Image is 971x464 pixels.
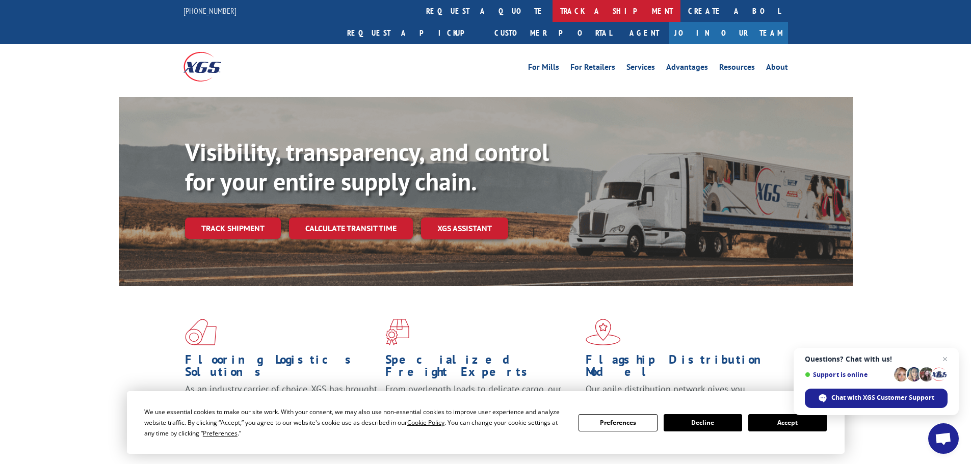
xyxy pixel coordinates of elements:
a: Join Our Team [669,22,788,44]
span: Support is online [805,371,890,378]
span: Preferences [203,429,238,438]
span: Close chat [939,353,951,365]
div: Cookie Consent Prompt [127,391,845,454]
a: About [766,63,788,74]
h1: Flagship Distribution Model [586,353,778,383]
a: Request a pickup [339,22,487,44]
p: From overlength loads to delicate cargo, our experienced staff knows the best way to move your fr... [385,383,578,428]
b: Visibility, transparency, and control for your entire supply chain. [185,136,549,197]
div: Chat with XGS Customer Support [805,389,948,408]
a: Resources [719,63,755,74]
button: Accept [748,414,827,431]
h1: Specialized Freight Experts [385,353,578,383]
img: xgs-icon-focused-on-flooring-red [385,319,409,345]
span: Chat with XGS Customer Support [831,393,934,402]
img: xgs-icon-flagship-distribution-model-red [586,319,621,345]
h1: Flooring Logistics Solutions [185,353,378,383]
img: xgs-icon-total-supply-chain-intelligence-red [185,319,217,345]
a: XGS ASSISTANT [421,217,508,239]
a: For Retailers [570,63,615,74]
a: For Mills [528,63,559,74]
div: Open chat [928,423,959,454]
button: Preferences [579,414,657,431]
a: Services [626,63,655,74]
a: Agent [619,22,669,44]
a: Track shipment [185,217,281,239]
span: As an industry carrier of choice, XGS has brought innovation and dedication to flooring logistics... [185,383,377,419]
span: Our agile distribution network gives you nationwide inventory management on demand. [586,383,773,407]
a: Customer Portal [487,22,619,44]
button: Decline [664,414,742,431]
a: Advantages [666,63,708,74]
a: [PHONE_NUMBER] [183,6,237,16]
span: Questions? Chat with us! [805,355,948,363]
div: We use essential cookies to make our site work. With your consent, we may also use non-essential ... [144,406,566,439]
span: Cookie Policy [407,418,444,427]
a: Calculate transit time [289,217,413,239]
